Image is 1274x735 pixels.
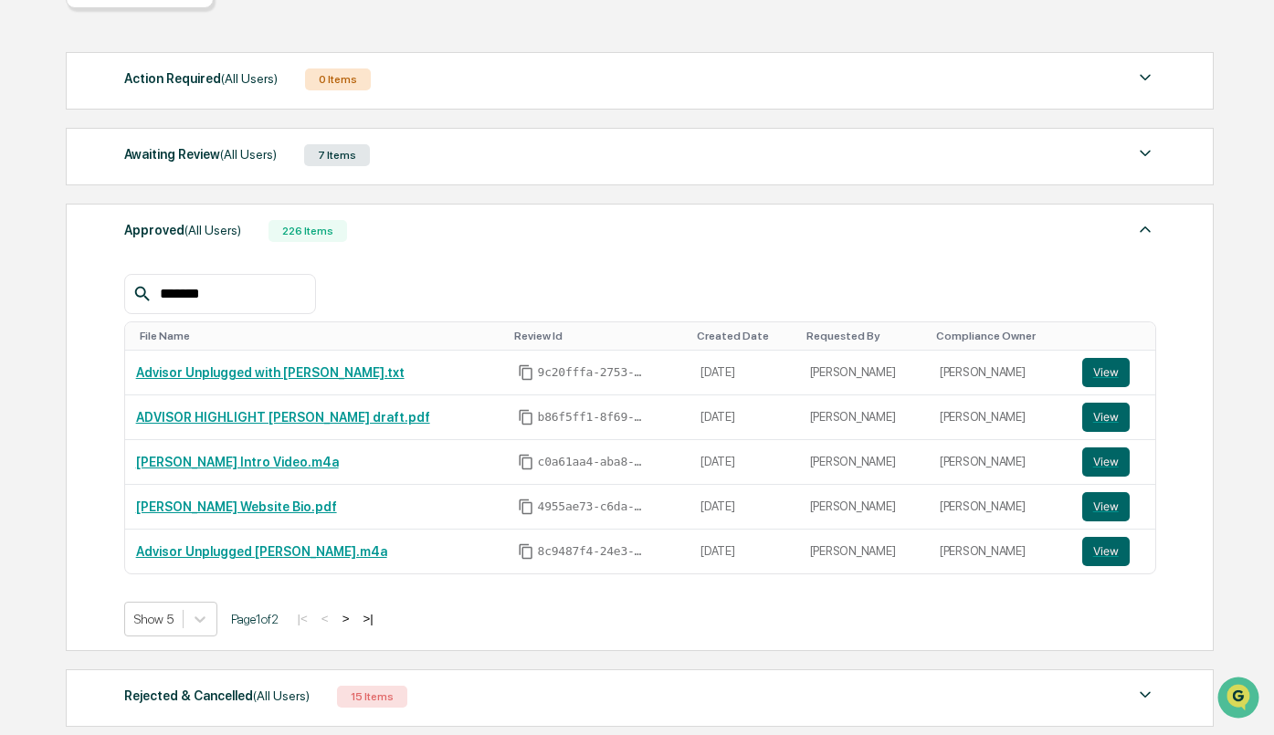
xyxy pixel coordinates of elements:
[1082,403,1130,432] button: View
[1082,537,1130,566] button: View
[132,232,147,247] div: 🗄️
[799,485,929,530] td: [PERSON_NAME]
[538,455,648,469] span: c0a61aa4-aba8-47f1-80e8-a38c2638bae5
[151,230,226,248] span: Attestations
[1134,67,1156,89] img: caret
[518,364,534,381] span: Copy Id
[304,144,370,166] div: 7 Items
[37,265,115,283] span: Data Lookup
[1216,675,1265,724] iframe: Open customer support
[518,499,534,515] span: Copy Id
[929,530,1071,573] td: [PERSON_NAME]
[136,365,405,380] a: Advisor Unplugged with [PERSON_NAME].txt
[1082,447,1130,477] button: View
[514,330,683,342] div: Toggle SortBy
[697,330,792,342] div: Toggle SortBy
[311,145,332,167] button: Start new chat
[357,611,378,626] button: >|
[929,440,1071,485] td: [PERSON_NAME]
[690,440,799,485] td: [DATE]
[18,232,33,247] div: 🖐️
[136,499,337,514] a: [PERSON_NAME] Website Bio.pdf
[337,611,355,626] button: >
[316,611,334,626] button: <
[125,223,234,256] a: 🗄️Attestations
[37,230,118,248] span: Preclearance
[538,410,648,425] span: b86f5ff1-8f69-413c-87f8-af7df9491202
[124,684,310,708] div: Rejected & Cancelled
[1134,218,1156,240] img: caret
[292,611,313,626] button: |<
[62,158,231,173] div: We're available if you need us!
[538,499,648,514] span: 4955ae73-c6da-4e90-85cb-f49d9b383eac
[136,544,387,559] a: Advisor Unplugged [PERSON_NAME].m4a
[337,686,407,708] div: 15 Items
[799,440,929,485] td: [PERSON_NAME]
[18,140,51,173] img: 1746055101610-c473b297-6a78-478c-a979-82029cc54cd1
[1134,684,1156,706] img: caret
[1082,492,1130,521] button: View
[182,310,221,323] span: Pylon
[929,395,1071,440] td: [PERSON_NAME]
[1082,447,1144,477] a: View
[184,223,241,237] span: (All Users)
[690,485,799,530] td: [DATE]
[124,142,277,166] div: Awaiting Review
[18,38,332,68] p: How can we help?
[799,351,929,395] td: [PERSON_NAME]
[1134,142,1156,164] img: caret
[136,410,430,425] a: ADVISOR HIGHLIGHT [PERSON_NAME] draft.pdf
[124,218,241,242] div: Approved
[253,688,310,703] span: (All Users)
[929,485,1071,530] td: [PERSON_NAME]
[690,530,799,573] td: [DATE]
[538,365,648,380] span: 9c20fffa-2753-4d53-8e2c-5fd3623a7c47
[11,257,122,290] a: 🔎Data Lookup
[806,330,921,342] div: Toggle SortBy
[690,395,799,440] td: [DATE]
[518,409,534,425] span: Copy Id
[140,330,500,342] div: Toggle SortBy
[518,543,534,560] span: Copy Id
[936,330,1064,342] div: Toggle SortBy
[1082,492,1144,521] a: View
[1082,537,1144,566] a: View
[136,455,339,469] a: [PERSON_NAME] Intro Video.m4a
[690,351,799,395] td: [DATE]
[62,140,300,158] div: Start new chat
[1082,358,1144,387] a: View
[124,67,278,90] div: Action Required
[1082,403,1144,432] a: View
[538,544,648,559] span: 8c9487f4-24e3-43cd-9923-d59aa0a712f9
[799,530,929,573] td: [PERSON_NAME]
[518,454,534,470] span: Copy Id
[220,147,277,162] span: (All Users)
[18,267,33,281] div: 🔎
[929,351,1071,395] td: [PERSON_NAME]
[305,68,371,90] div: 0 Items
[1082,358,1130,387] button: View
[11,223,125,256] a: 🖐️Preclearance
[1086,330,1148,342] div: Toggle SortBy
[221,71,278,86] span: (All Users)
[799,395,929,440] td: [PERSON_NAME]
[129,309,221,323] a: Powered byPylon
[231,612,279,626] span: Page 1 of 2
[268,220,347,242] div: 226 Items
